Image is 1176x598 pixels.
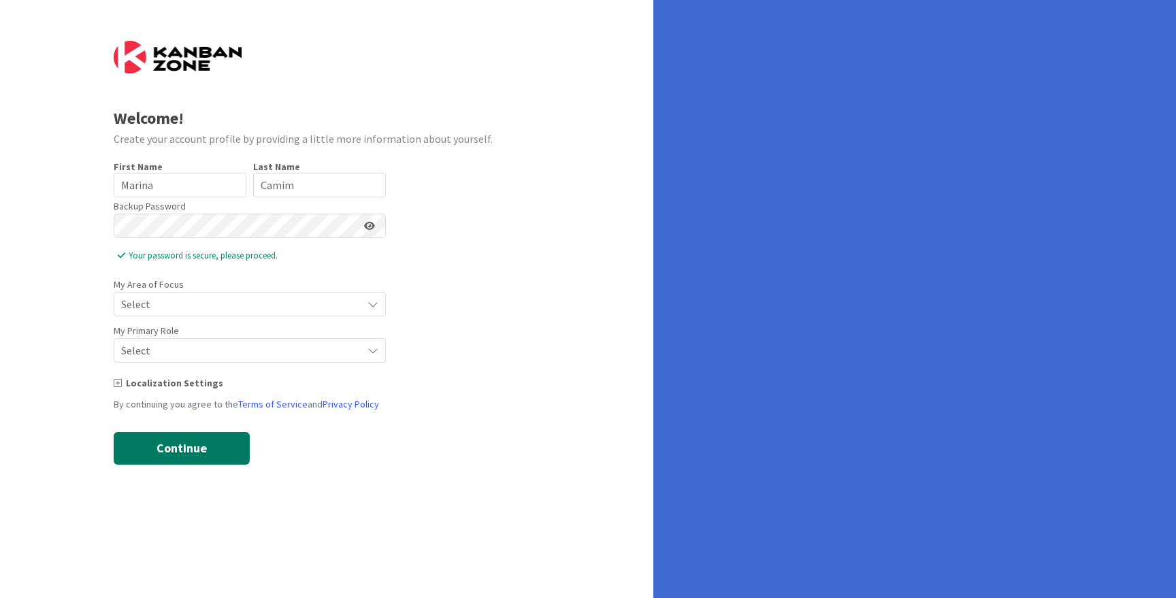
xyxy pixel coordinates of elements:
[114,432,250,465] button: Continue
[114,106,540,131] div: Welcome!
[114,161,163,173] label: First Name
[114,41,242,73] img: Kanban Zone
[114,131,540,147] div: Create your account profile by providing a little more information about yourself.
[114,278,184,292] label: My Area of Focus
[121,295,355,314] span: Select
[114,324,179,338] label: My Primary Role
[118,249,386,263] span: Your password is secure, please proceed.
[114,199,186,214] label: Backup Password
[323,398,379,410] a: Privacy Policy
[238,398,308,410] a: Terms of Service
[114,397,540,412] div: By continuing you agree to the and
[114,376,540,391] div: Localization Settings
[253,161,300,173] label: Last Name
[121,341,355,360] span: Select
